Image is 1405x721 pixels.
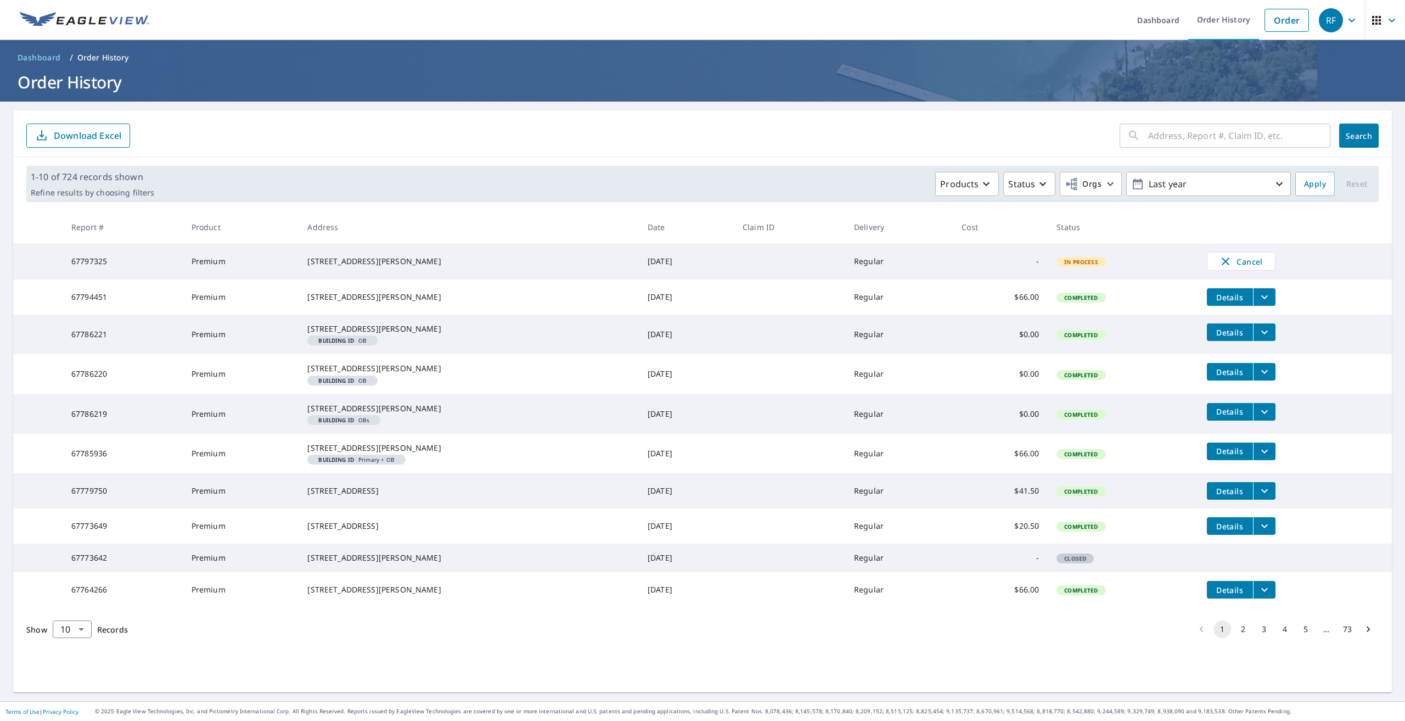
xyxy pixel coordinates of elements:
[54,130,121,142] p: Download Excel
[183,473,299,508] td: Premium
[1253,363,1275,381] button: filesDropdownBtn-67786220
[5,708,78,715] p: |
[63,315,183,354] td: 67786221
[63,473,183,508] td: 67779750
[1148,120,1330,151] input: Address, Report #, Claim ID, etc.
[1207,363,1253,381] button: detailsBtn-67786220
[307,292,630,303] div: [STREET_ADDRESS][PERSON_NAME]
[63,394,183,434] td: 67786219
[307,552,630,563] div: [STREET_ADDRESS][PERSON_NAME]
[1255,621,1273,638] button: Go to page 3
[1253,403,1275,421] button: filesDropdownBtn-67786219
[845,315,953,354] td: Regular
[953,354,1048,394] td: $0.00
[1253,517,1275,535] button: filesDropdownBtn-67773649
[935,172,999,196] button: Products
[183,243,299,280] td: Premium
[307,323,630,334] div: [STREET_ADDRESS][PERSON_NAME]
[18,52,61,63] span: Dashboard
[639,572,734,607] td: [DATE]
[953,211,1048,243] th: Cost
[953,434,1048,473] td: $66.00
[1207,482,1253,500] button: detailsBtn-67779750
[318,378,354,383] em: Building ID
[1058,523,1104,530] span: Completed
[312,338,373,343] span: OB
[307,443,630,454] div: [STREET_ADDRESS][PERSON_NAME]
[1213,486,1246,496] span: Details
[639,280,734,315] td: [DATE]
[639,211,734,243] th: Date
[53,614,92,645] div: 10
[307,363,630,374] div: [STREET_ADDRESS][PERSON_NAME]
[63,354,183,394] td: 67786220
[312,457,401,462] span: Primary + OB
[1048,211,1198,243] th: Status
[1058,411,1104,418] span: Completed
[5,708,40,716] a: Terms of Use
[53,621,92,638] div: Show 10 records
[639,394,734,434] td: [DATE]
[307,521,630,532] div: [STREET_ADDRESS]
[953,280,1048,315] td: $66.00
[1253,323,1275,341] button: filesDropdownBtn-67786221
[1207,581,1253,599] button: detailsBtn-67764266
[1126,172,1291,196] button: Last year
[318,417,354,423] em: Building ID
[845,473,953,508] td: Regular
[1058,331,1104,339] span: Completed
[1319,8,1343,32] div: RF
[299,211,639,243] th: Address
[953,394,1048,434] td: $0.00
[845,280,953,315] td: Regular
[845,354,953,394] td: Regular
[312,378,373,383] span: OB
[845,508,953,544] td: Regular
[63,280,183,315] td: 67794451
[1058,371,1104,379] span: Completed
[1348,131,1370,141] span: Search
[13,71,1392,93] h1: Order History
[1144,175,1273,194] p: Last year
[845,211,953,243] th: Delivery
[1058,258,1105,266] span: In Process
[26,124,130,148] button: Download Excel
[318,457,354,462] em: Building ID
[307,485,630,496] div: [STREET_ADDRESS]
[639,434,734,473] td: [DATE]
[1359,621,1377,638] button: Go to next page
[31,188,154,198] p: Refine results by choosing filters
[63,211,183,243] th: Report #
[77,52,129,63] p: Order History
[1065,177,1101,191] span: Orgs
[183,280,299,315] td: Premium
[183,544,299,572] td: Premium
[183,394,299,434] td: Premium
[953,544,1048,572] td: -
[845,394,953,434] td: Regular
[734,211,845,243] th: Claim ID
[183,354,299,394] td: Premium
[1213,292,1246,303] span: Details
[1253,581,1275,599] button: filesDropdownBtn-67764266
[307,403,630,414] div: [STREET_ADDRESS][PERSON_NAME]
[639,508,734,544] td: [DATE]
[639,315,734,354] td: [DATE]
[183,315,299,354] td: Premium
[1218,255,1264,268] span: Cancel
[63,572,183,607] td: 67764266
[307,584,630,595] div: [STREET_ADDRESS][PERSON_NAME]
[1003,172,1055,196] button: Status
[1213,585,1246,595] span: Details
[1213,521,1246,532] span: Details
[1213,327,1246,338] span: Details
[183,211,299,243] th: Product
[31,170,154,183] p: 1-10 of 724 records shown
[1339,621,1356,638] button: Go to page 73
[953,508,1048,544] td: $20.50
[318,338,354,343] em: Building ID
[639,243,734,280] td: [DATE]
[63,544,183,572] td: 67773642
[1276,621,1294,638] button: Go to page 4
[1318,624,1335,635] div: …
